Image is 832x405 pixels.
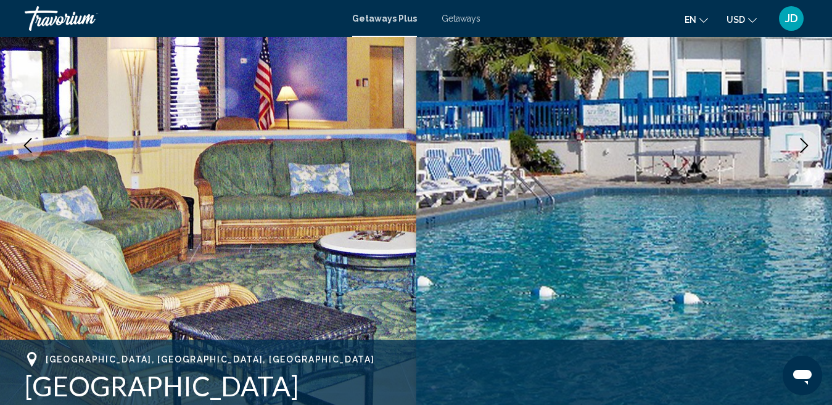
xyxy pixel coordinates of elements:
[727,15,745,25] span: USD
[352,14,417,23] a: Getaways Plus
[25,370,807,402] h1: [GEOGRAPHIC_DATA]
[685,10,708,28] button: Change language
[46,354,374,364] span: [GEOGRAPHIC_DATA], [GEOGRAPHIC_DATA], [GEOGRAPHIC_DATA]
[685,15,696,25] span: en
[789,130,820,161] button: Next image
[783,356,822,395] iframe: Button to launch messaging window
[25,6,340,31] a: Travorium
[775,6,807,31] button: User Menu
[12,130,43,161] button: Previous image
[727,10,757,28] button: Change currency
[442,14,480,23] a: Getaways
[785,12,798,25] span: JD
